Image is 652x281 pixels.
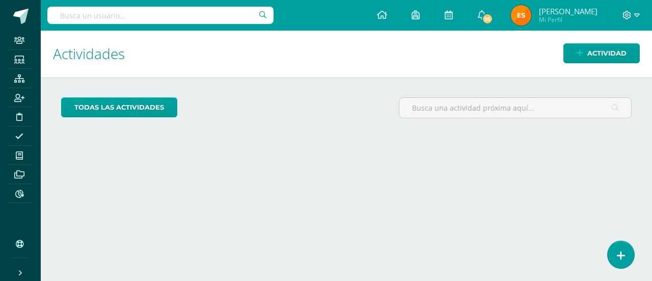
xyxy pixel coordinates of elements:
span: Actividad [587,44,627,63]
a: todas las Actividades [61,97,177,117]
a: Actividad [563,43,640,63]
input: Busca una actividad próxima aquí... [399,98,631,118]
span: [PERSON_NAME] [539,6,597,16]
img: 12c5d93ae23a9266327d92c634ddc9ea.png [511,5,531,25]
span: Mi Perfil [539,15,597,24]
input: Busca un usuario... [47,7,274,24]
h1: Actividades [53,31,640,77]
span: 95 [482,13,493,24]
